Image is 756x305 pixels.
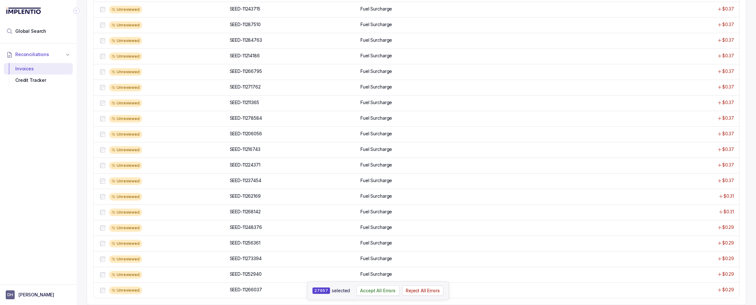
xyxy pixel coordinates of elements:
input: checkbox-checkbox [100,132,105,137]
input: checkbox-checkbox [100,225,105,231]
p: $0.31 [723,193,734,199]
p: $0.37 [722,115,734,121]
span: Global Search [15,28,46,34]
p: Fuel Surcharge [360,6,392,12]
p: $0.29 [722,224,734,231]
p: SEED-11214186 [230,53,260,59]
p: $0.37 [722,131,734,137]
div: Unreviewed [109,177,142,185]
div: Unreviewed [109,271,142,279]
div: Credit Tracker [9,74,68,86]
div: Unreviewed [109,224,142,232]
div: Unreviewed [109,255,142,263]
input: checkbox-checkbox [100,257,105,262]
p: Reject All Errors [406,287,440,294]
p: Fuel Surcharge [360,84,392,90]
span: User initials [6,290,15,299]
p: $0.37 [722,53,734,59]
input: checkbox-checkbox [100,194,105,199]
p: $0.37 [722,37,734,43]
div: Unreviewed [109,21,142,29]
p: Fuel Surcharge [360,21,392,28]
div: Collapse Icon [73,7,80,15]
div: Unreviewed [109,37,142,45]
p: [PERSON_NAME] [18,292,54,298]
p: Fuel Surcharge [360,209,392,215]
p: $0.29 [722,287,734,293]
input: checkbox-checkbox [100,101,105,106]
input: checkbox-checkbox [100,147,105,152]
p: SEED-11278584 [230,115,262,121]
div: Unreviewed [109,193,142,201]
p: SEED-11224371 [230,162,260,168]
p: SEED-11206056 [230,131,262,137]
input: checkbox-checkbox [100,85,105,90]
p: Fuel Surcharge [360,162,392,168]
div: Unreviewed [109,287,142,294]
div: Unreviewed [109,6,142,13]
div: Unreviewed [109,68,142,76]
p: SEED-11256361 [230,240,260,246]
button: Reconciliations [4,47,73,61]
button: User initials[PERSON_NAME] [6,290,71,299]
p: Accept All Errors [360,287,396,294]
input: checkbox-checkbox [100,69,105,74]
p: Fuel Surcharge [360,224,392,231]
p: selected [332,287,350,294]
p: SEED-11266037 [230,287,262,293]
p: SEED-11268142 [230,209,261,215]
p: $0.37 [722,6,734,12]
p: $0.37 [722,99,734,106]
div: Unreviewed [109,162,142,169]
input: checkbox-checkbox [100,23,105,28]
button: Accept All Errors [356,286,399,296]
p: SEED-11271762 [230,84,261,90]
p: SEED-11252940 [230,271,262,277]
div: Invoices [9,63,68,74]
p: $0.37 [722,21,734,28]
p: SEED-11211365 [230,99,259,106]
p: SEED-11237454 [230,177,261,184]
p: SEED-11216743 [230,146,260,152]
p: SEED-11248376 [230,224,262,231]
input: checkbox-checkbox [100,210,105,215]
div: Unreviewed [109,53,142,60]
p: SEED-11273394 [230,255,262,262]
p: SEED-11287510 [230,21,261,28]
input: checkbox-checkbox [100,116,105,121]
p: SEED-11262169 [230,193,261,199]
input: checkbox-checkbox [100,241,105,246]
p: Fuel Surcharge [360,37,392,43]
p: $0.29 [722,271,734,277]
p: SEED-11266795 [230,68,262,74]
p: $0.37 [722,177,734,184]
p: Fuel Surcharge [360,99,392,106]
div: Unreviewed [109,209,142,216]
p: Fuel Surcharge [360,131,392,137]
p: SEED-11243715 [230,6,260,12]
p: $0.37 [722,162,734,168]
input: checkbox-checkbox [100,38,105,43]
p: $0.29 [722,240,734,246]
div: Unreviewed [109,146,142,154]
div: Unreviewed [109,99,142,107]
input: checkbox-checkbox [100,7,105,12]
p: SEED-11284763 [230,37,262,43]
div: Unreviewed [109,115,142,123]
input: checkbox-checkbox [100,288,105,293]
p: 27957 [314,288,328,293]
input: checkbox-checkbox [100,163,105,168]
p: Fuel Surcharge [360,255,392,262]
input: checkbox-checkbox [100,272,105,277]
p: $0.29 [722,255,734,262]
input: checkbox-checkbox [100,179,105,184]
p: $0.37 [722,68,734,74]
p: Fuel Surcharge [360,53,392,59]
p: Fuel Surcharge [360,240,392,246]
input: checkbox-checkbox [100,54,105,59]
div: Unreviewed [109,131,142,138]
p: $0.31 [723,209,734,215]
p: Fuel Surcharge [360,146,392,152]
div: Reconciliations [4,62,73,88]
span: Reconciliations [15,51,49,58]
